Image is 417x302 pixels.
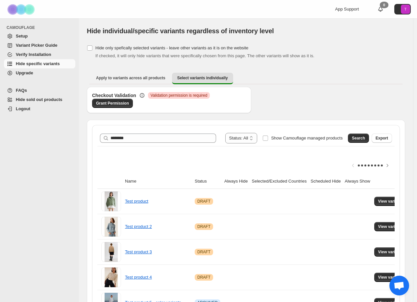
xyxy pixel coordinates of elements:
[4,104,75,113] a: Logout
[376,136,388,141] span: Export
[308,174,343,189] th: Scheduled Hide
[172,73,233,84] button: Select variants individually
[5,0,38,18] img: Camouflage
[123,174,193,189] th: Name
[401,5,410,14] span: Avatar with initials T
[16,70,33,75] span: Upgrade
[380,2,388,8] div: 0
[16,34,28,38] span: Setup
[250,174,309,189] th: Selected/Excluded Countries
[87,27,274,35] span: Hide individual/specific variants regardless of inventory level
[405,7,407,11] text: T
[16,106,30,111] span: Logout
[378,224,404,229] span: View variants
[222,174,250,189] th: Always Hide
[197,275,210,280] span: DRAFT
[4,50,75,59] a: Verify Installation
[271,136,343,140] span: Show Camouflage managed products
[374,222,407,231] button: View variants
[96,101,129,106] span: Grant Permission
[4,86,75,95] a: FAQs
[374,273,407,282] button: View variants
[4,95,75,104] a: Hide sold out products
[151,93,208,98] span: Validation permission is required
[374,247,407,257] button: View variants
[125,199,148,204] a: Test product
[96,75,165,81] span: Apply to variants across all products
[343,174,372,189] th: Always Show
[16,43,57,48] span: Variant Picker Guide
[92,99,133,108] a: Grant Permission
[197,249,210,255] span: DRAFT
[4,68,75,78] a: Upgrade
[16,52,51,57] span: Verify Installation
[372,134,392,143] button: Export
[197,199,210,204] span: DRAFT
[4,41,75,50] a: Variant Picker Guide
[4,32,75,41] a: Setup
[125,224,152,229] a: Test product 2
[16,61,60,66] span: Hide specific variants
[193,174,222,189] th: Status
[91,73,171,83] button: Apply to variants across all products
[16,88,27,93] span: FAQs
[352,136,365,141] span: Search
[348,134,369,143] button: Search
[16,97,62,102] span: Hide sold out products
[95,45,248,50] span: Hide only spefically selected variants - leave other variants as it is on the website
[377,6,384,13] a: 0
[394,4,411,14] button: Avatar with initials T
[125,249,152,254] a: Test product 3
[383,161,392,170] button: Scroll table right one column
[95,53,314,58] span: If checked, it will only hide variants that were specifically chosen from this page. The other va...
[378,249,404,255] span: View variants
[378,275,404,280] span: View variants
[378,199,404,204] span: View variants
[197,224,210,229] span: DRAFT
[125,275,152,280] a: Test product 4
[7,25,76,30] span: CAMOUFLAGE
[92,92,136,99] h3: Checkout Validation
[4,59,75,68] a: Hide specific variants
[389,276,409,295] div: Open de chat
[374,197,407,206] button: View variants
[335,7,359,12] span: App Support
[177,75,228,81] span: Select variants individually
